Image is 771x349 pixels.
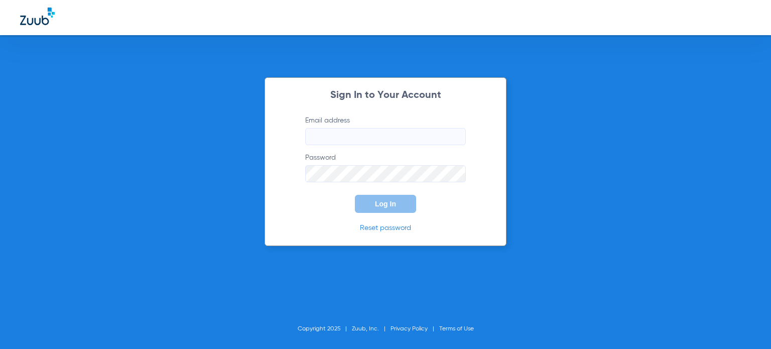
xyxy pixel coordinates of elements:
[352,324,391,334] li: Zuub, Inc.
[355,195,416,213] button: Log In
[375,200,396,208] span: Log In
[290,90,481,100] h2: Sign In to Your Account
[391,326,428,332] a: Privacy Policy
[20,8,55,25] img: Zuub Logo
[305,153,466,182] label: Password
[305,128,466,145] input: Email address
[305,115,466,145] label: Email address
[721,301,771,349] iframe: Chat Widget
[439,326,474,332] a: Terms of Use
[360,224,411,231] a: Reset password
[298,324,352,334] li: Copyright 2025
[305,165,466,182] input: Password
